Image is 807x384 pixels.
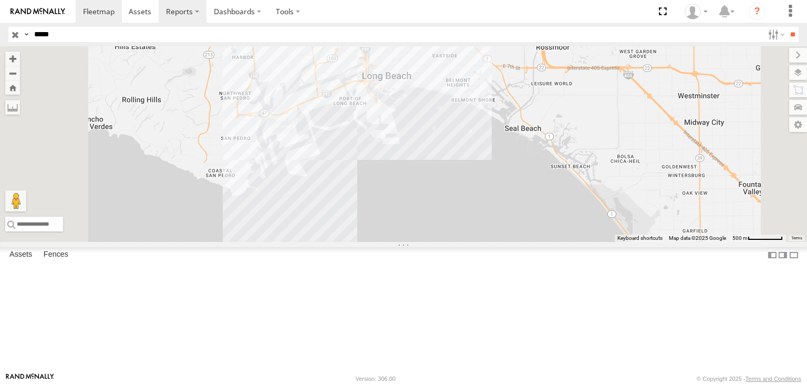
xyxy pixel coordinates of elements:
label: Hide Summary Table [789,247,799,262]
a: Terms and Conditions [746,376,801,382]
button: Zoom in [5,52,20,66]
label: Search Filter Options [764,27,787,42]
a: Terms (opens in new tab) [791,236,802,240]
div: Version: 306.00 [356,376,396,382]
img: rand-logo.svg [11,8,65,15]
span: 500 m [732,235,748,241]
label: Assets [4,248,37,262]
i: ? [749,3,765,20]
button: Zoom Home [5,80,20,95]
label: Dock Summary Table to the Right [778,247,788,262]
label: Fences [38,248,74,262]
label: Search Query [22,27,30,42]
div: Zulema McIntosch [681,4,711,19]
button: Keyboard shortcuts [617,235,663,242]
label: Map Settings [789,117,807,132]
button: Map Scale: 500 m per 63 pixels [729,235,786,242]
div: © Copyright 2025 - [697,376,801,382]
label: Measure [5,100,20,115]
label: Dock Summary Table to the Left [767,247,778,262]
span: Map data ©2025 Google [669,235,726,241]
a: Visit our Website [6,373,54,384]
button: Zoom out [5,66,20,80]
button: Drag Pegman onto the map to open Street View [5,190,26,211]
